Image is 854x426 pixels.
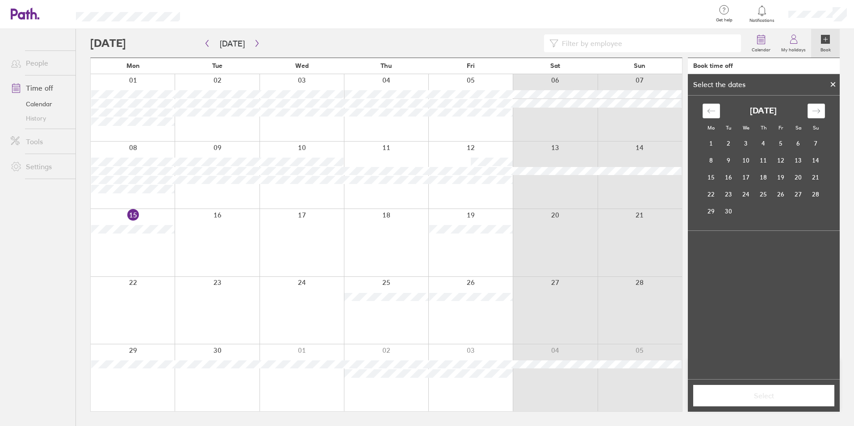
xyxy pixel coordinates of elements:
[790,135,807,152] td: Choose Saturday, September 6, 2025 as your check-in date. It’s available.
[813,125,819,131] small: Su
[811,29,840,58] a: Book
[737,135,755,152] td: Choose Wednesday, September 3, 2025 as your check-in date. It’s available.
[772,152,790,169] td: Choose Friday, September 12, 2025 as your check-in date. It’s available.
[737,186,755,203] td: Choose Wednesday, September 24, 2025 as your check-in date. It’s available.
[703,152,720,169] td: Choose Monday, September 8, 2025 as your check-in date. It’s available.
[699,392,828,400] span: Select
[634,62,645,69] span: Sun
[790,152,807,169] td: Choose Saturday, September 13, 2025 as your check-in date. It’s available.
[720,169,737,186] td: Choose Tuesday, September 16, 2025 as your check-in date. It’s available.
[381,62,392,69] span: Thu
[807,135,825,152] td: Choose Sunday, September 7, 2025 as your check-in date. It’s available.
[703,203,720,220] td: Choose Monday, September 29, 2025 as your check-in date. It’s available.
[467,62,475,69] span: Fri
[746,45,776,53] label: Calendar
[776,29,811,58] a: My holidays
[779,125,783,131] small: Fr
[737,169,755,186] td: Choose Wednesday, September 17, 2025 as your check-in date. It’s available.
[703,186,720,203] td: Choose Monday, September 22, 2025 as your check-in date. It’s available.
[558,35,736,52] input: Filter by employee
[737,152,755,169] td: Choose Wednesday, September 10, 2025 as your check-in date. It’s available.
[790,186,807,203] td: Choose Saturday, September 27, 2025 as your check-in date. It’s available.
[755,186,772,203] td: Choose Thursday, September 25, 2025 as your check-in date. It’s available.
[755,135,772,152] td: Choose Thursday, September 4, 2025 as your check-in date. It’s available.
[720,186,737,203] td: Choose Tuesday, September 23, 2025 as your check-in date. It’s available.
[726,125,731,131] small: Tu
[815,45,836,53] label: Book
[4,133,75,150] a: Tools
[807,186,825,203] td: Choose Sunday, September 28, 2025 as your check-in date. It’s available.
[688,80,751,88] div: Select the dates
[720,152,737,169] td: Choose Tuesday, September 9, 2025 as your check-in date. It’s available.
[213,36,252,51] button: [DATE]
[746,29,776,58] a: Calendar
[750,106,777,116] strong: [DATE]
[755,152,772,169] td: Choose Thursday, September 11, 2025 as your check-in date. It’s available.
[4,97,75,111] a: Calendar
[807,152,825,169] td: Choose Sunday, September 14, 2025 as your check-in date. It’s available.
[772,169,790,186] td: Choose Friday, September 19, 2025 as your check-in date. It’s available.
[772,186,790,203] td: Choose Friday, September 26, 2025 as your check-in date. It’s available.
[295,62,309,69] span: Wed
[707,125,715,131] small: Mo
[790,169,807,186] td: Choose Saturday, September 20, 2025 as your check-in date. It’s available.
[4,111,75,125] a: History
[550,62,560,69] span: Sat
[755,169,772,186] td: Choose Thursday, September 18, 2025 as your check-in date. It’s available.
[693,96,835,230] div: Calendar
[693,385,834,406] button: Select
[4,54,75,72] a: People
[720,135,737,152] td: Choose Tuesday, September 2, 2025 as your check-in date. It’s available.
[808,104,825,118] div: Move forward to switch to the next month.
[126,62,140,69] span: Mon
[720,203,737,220] td: Choose Tuesday, September 30, 2025 as your check-in date. It’s available.
[710,17,739,23] span: Get help
[703,135,720,152] td: Choose Monday, September 1, 2025 as your check-in date. It’s available.
[703,169,720,186] td: Choose Monday, September 15, 2025 as your check-in date. It’s available.
[748,18,777,23] span: Notifications
[703,104,720,118] div: Move backward to switch to the previous month.
[748,4,777,23] a: Notifications
[4,158,75,175] a: Settings
[761,125,766,131] small: Th
[743,125,749,131] small: We
[807,169,825,186] td: Choose Sunday, September 21, 2025 as your check-in date. It’s available.
[4,79,75,97] a: Time off
[776,45,811,53] label: My holidays
[795,125,801,131] small: Sa
[212,62,222,69] span: Tue
[693,62,733,69] div: Book time off
[772,135,790,152] td: Choose Friday, September 5, 2025 as your check-in date. It’s available.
